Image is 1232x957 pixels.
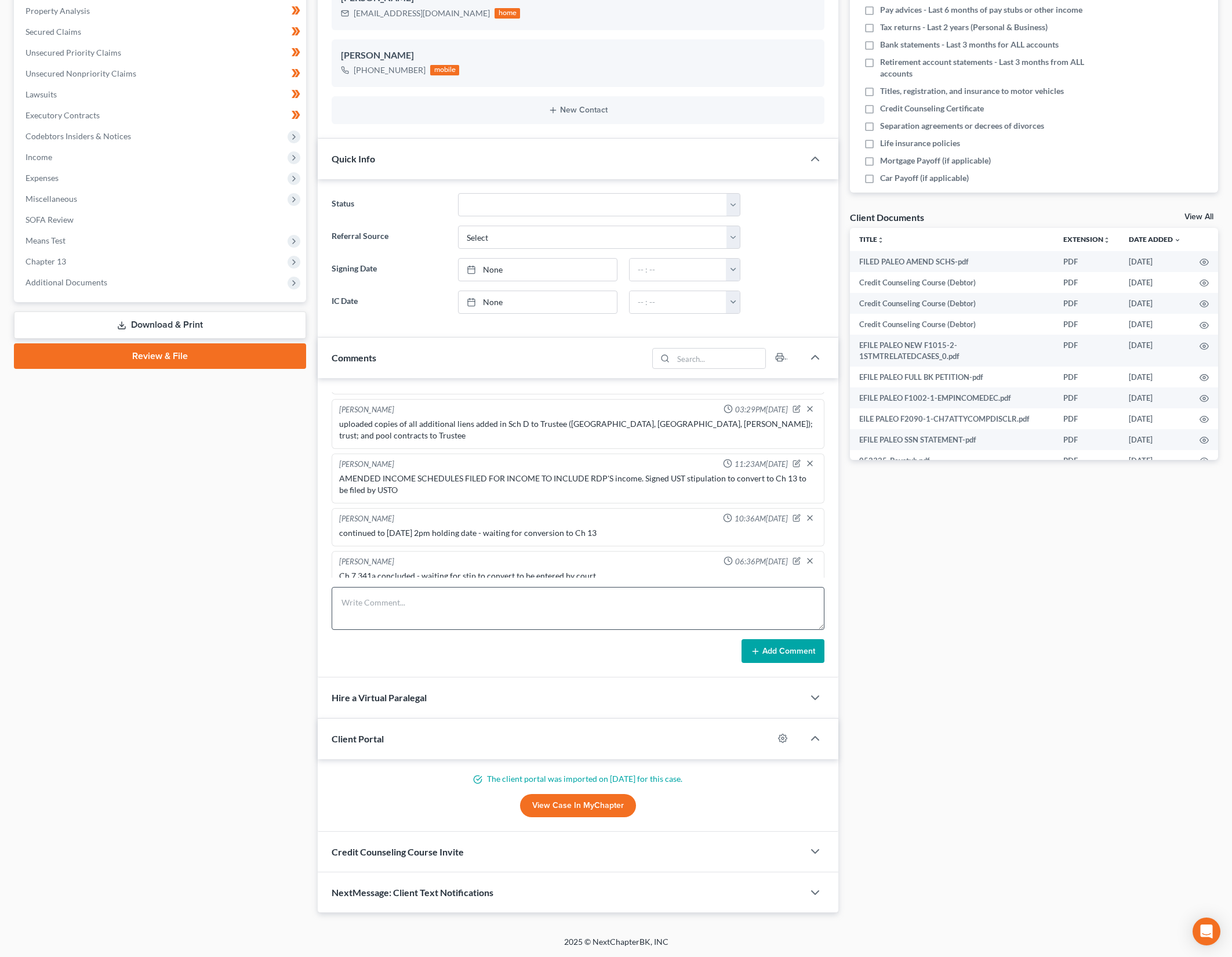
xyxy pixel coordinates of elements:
td: [DATE] [1120,251,1190,272]
div: AMENDED INCOME SCHEDULES FILED FOR INCOME TO INCLUDE RDP'S income. Signed UST stipulation to conv... [339,473,816,496]
a: Unsecured Nonpriority Claims [16,63,306,84]
td: [DATE] [1120,335,1190,367]
span: Codebtors Insiders & Notices [26,131,131,141]
button: Add Comment [742,639,824,664]
span: Retirement account statements - Last 3 months from ALL accounts [880,56,1116,79]
td: Credit Counseling Course (Debtor) [850,272,1054,293]
div: [EMAIL_ADDRESS][DOMAIN_NAME] [354,8,490,19]
a: SOFA Review [16,209,306,230]
td: Credit Counseling Course (Debtor) [850,293,1054,314]
a: Review & File [14,343,306,369]
div: continued to [DATE] 2pm holding date - waiting for conversion to Ch 13 [339,527,816,539]
input: -- : -- [630,259,726,281]
span: Pay advices - Last 6 months of pay stubs or other income [880,4,1082,16]
span: Income [26,152,52,162]
span: Quick Info [332,153,375,164]
div: 2025 © NextChapterBK, INC [286,936,947,957]
span: 11:23AM[DATE] [735,459,788,470]
a: None [459,291,617,313]
div: [PHONE_NUMBER] [354,64,426,76]
span: Miscellaneous [26,194,77,204]
span: Executory Contracts [26,110,100,120]
span: Lawsuits [26,89,57,99]
span: Mortgage Payoff (if applicable) [880,155,991,166]
label: IC Date [326,291,452,314]
span: Car Payoff (if applicable) [880,172,969,184]
td: PDF [1054,272,1120,293]
span: NextMessage: Client Text Notifications [332,887,493,898]
td: PDF [1054,450,1120,471]
td: PDF [1054,293,1120,314]
span: Titles, registration, and insurance to motor vehicles [880,85,1064,97]
span: Expenses [26,173,59,183]
label: Referral Source [326,226,452,249]
span: Life insurance policies [880,137,960,149]
a: Extensionunfold_more [1063,235,1110,244]
span: Comments [332,352,376,363]
td: EFILE PALEO F1002-1-EMPINCOMEDEC.pdf [850,387,1054,408]
div: Client Documents [850,211,924,223]
span: Credit Counseling Certificate [880,103,984,114]
span: 06:36PM[DATE] [735,556,788,567]
a: Date Added expand_more [1129,235,1181,244]
td: PDF [1054,335,1120,367]
td: [DATE] [1120,314,1190,335]
td: [DATE] [1120,429,1190,450]
div: [PERSON_NAME] [339,556,394,568]
button: New Contact [341,106,815,115]
span: Separation agreements or decrees of divorces [880,120,1044,132]
a: Secured Claims [16,21,306,42]
div: [PERSON_NAME] [339,404,394,416]
span: Property Analysis [26,6,90,16]
td: EFILE PALEO FULL BK PETITION-pdf [850,367,1054,387]
span: Hire a Virtual Paralegal [332,692,427,703]
span: Additional Documents [26,277,107,287]
td: PDF [1054,251,1120,272]
a: None [459,259,617,281]
span: Unsecured Priority Claims [26,48,121,57]
a: View Case in MyChapter [520,794,636,817]
div: [PERSON_NAME] [339,459,394,470]
td: Credit Counseling Course (Debtor) [850,314,1054,335]
span: 10:36AM[DATE] [735,513,788,524]
span: Client Portal [332,733,384,744]
div: [PERSON_NAME] [341,49,815,63]
td: 052325_Paystub.pdf [850,450,1054,471]
div: Ch 7 341a concluded - waiting for stip to convert to be entered by court. [339,570,816,582]
td: PDF [1054,408,1120,429]
td: PDF [1054,314,1120,335]
td: PDF [1054,387,1120,408]
a: Lawsuits [16,84,306,105]
a: View All [1184,213,1213,221]
td: EILE PALEO F2090-1-CH7ATTYCOMPDISCLR.pdf [850,408,1054,429]
a: Download & Print [14,311,306,339]
i: unfold_more [1103,237,1110,244]
td: [DATE] [1120,272,1190,293]
p: The client portal was imported on [DATE] for this case. [332,773,824,785]
i: expand_more [1174,237,1181,244]
td: FILED PALEO AMEND SCHS-pdf [850,251,1054,272]
td: EFILE PALEO NEW F1015-2-1STMTRELATEDCASES_0.pdf [850,335,1054,367]
td: EFILE PALEO SSN STATEMENT-pdf [850,429,1054,450]
input: -- : -- [630,291,726,313]
td: [DATE] [1120,293,1190,314]
span: Credit Counseling Course Invite [332,846,464,857]
div: home [495,8,520,19]
label: Signing Date [326,258,452,281]
td: PDF [1054,367,1120,387]
span: Tax returns - Last 2 years (Personal & Business) [880,21,1048,33]
td: [DATE] [1120,408,1190,429]
span: Means Test [26,235,66,245]
a: Property Analysis [16,1,306,21]
div: uploaded copies of all additional liens added in Sch D to Trustee ([GEOGRAPHIC_DATA], [GEOGRAPHIC... [339,418,816,441]
td: [DATE] [1120,450,1190,471]
span: Bank statements - Last 3 months for ALL accounts [880,39,1059,50]
div: mobile [430,65,459,75]
a: Executory Contracts [16,105,306,126]
label: Status [326,193,452,216]
span: SOFA Review [26,215,74,224]
span: Secured Claims [26,27,81,37]
td: [DATE] [1120,387,1190,408]
span: Unsecured Nonpriority Claims [26,68,136,78]
a: Unsecured Priority Claims [16,42,306,63]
